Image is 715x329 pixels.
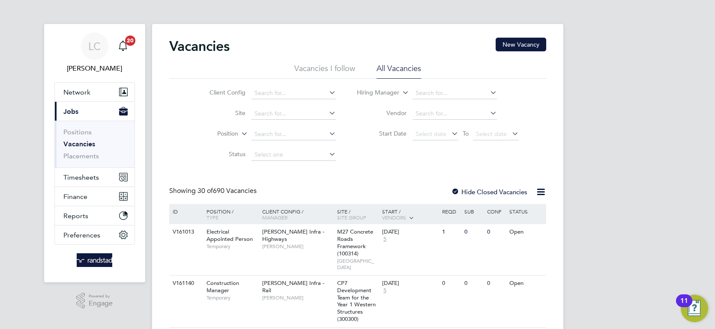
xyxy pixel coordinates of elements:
div: 0 [440,276,462,291]
div: ID [171,204,200,219]
div: [DATE] [382,228,438,236]
span: Jobs [63,107,78,116]
div: Open [507,224,544,240]
div: V161140 [171,276,200,291]
div: Sub [462,204,485,219]
span: Vendors [382,214,406,221]
label: Position [189,130,238,138]
button: Network [55,83,135,101]
a: Go to home page [54,253,135,267]
span: Engage [89,300,113,307]
div: Status [507,204,544,219]
span: 5 [382,236,388,243]
span: 690 Vacancies [197,187,257,195]
span: Network [63,88,90,96]
span: Site Group [337,214,366,221]
span: Type [206,214,218,221]
button: Reports [55,206,135,225]
span: Electrical Appointed Person [206,228,253,243]
span: [GEOGRAPHIC_DATA] [337,258,378,271]
div: Reqd [440,204,462,219]
div: 0 [462,224,485,240]
img: randstad-logo-retina.png [77,253,112,267]
span: [PERSON_NAME] Infra - Rail [262,279,324,294]
input: Search for... [251,87,336,99]
button: Timesheets [55,168,135,187]
div: Position / [200,204,260,225]
label: Status [196,150,245,158]
div: 0 [485,276,507,291]
button: Jobs [55,102,135,121]
div: 1 [440,224,462,240]
input: Search for... [413,87,497,99]
input: Search for... [251,108,336,120]
div: 0 [485,224,507,240]
button: Open Resource Center, 11 new notifications [681,295,708,322]
span: Select date [416,130,446,138]
button: Preferences [55,225,135,244]
div: Site / [335,204,380,225]
a: Positions [63,128,92,136]
div: Showing [169,187,258,196]
a: Vacancies [63,140,95,148]
label: Vendor [357,109,407,117]
label: Client Config [196,89,245,96]
input: Search for... [251,128,336,140]
span: Reports [63,212,88,220]
span: Temporary [206,294,258,301]
a: Powered byEngage [76,293,113,309]
span: Manager [262,214,287,221]
div: Jobs [55,121,135,167]
a: 20 [114,33,132,60]
span: Select date [476,130,507,138]
div: V161013 [171,224,200,240]
label: Hiring Manager [350,89,399,97]
div: Open [507,276,544,291]
span: 5 [382,287,388,294]
span: Temporary [206,243,258,250]
div: 11 [680,301,688,312]
li: All Vacancies [377,63,421,79]
span: LC [88,41,101,52]
span: M27 Concrete Roads Framework (100314) [337,228,373,257]
div: Conf [485,204,507,219]
button: Finance [55,187,135,206]
span: Preferences [63,231,100,239]
a: LC[PERSON_NAME] [54,33,135,74]
span: 30 of [197,187,213,195]
span: Luke Carter [54,63,135,74]
input: Search for... [413,108,497,120]
div: [DATE] [382,280,438,287]
div: Start / [380,204,440,225]
div: 0 [462,276,485,291]
nav: Main navigation [44,24,145,282]
span: [PERSON_NAME] [262,243,333,250]
span: [PERSON_NAME] Infra - Highways [262,228,324,243]
span: Timesheets [63,173,99,181]
h2: Vacancies [169,38,230,55]
span: CP7 Development Team for the Year 1 Western Structures (300300) [337,279,376,323]
div: Client Config / [260,204,335,225]
span: Construction Manager [206,279,239,294]
span: Powered by [89,293,113,300]
input: Select one [251,149,336,161]
span: Finance [63,193,87,201]
li: Vacancies I follow [294,63,355,79]
label: Start Date [357,130,407,137]
button: New Vacancy [496,38,546,51]
span: To [460,128,471,139]
label: Site [196,109,245,117]
label: Hide Closed Vacancies [451,188,527,196]
span: [PERSON_NAME] [262,294,333,301]
a: Placements [63,152,99,160]
span: 20 [125,36,135,46]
